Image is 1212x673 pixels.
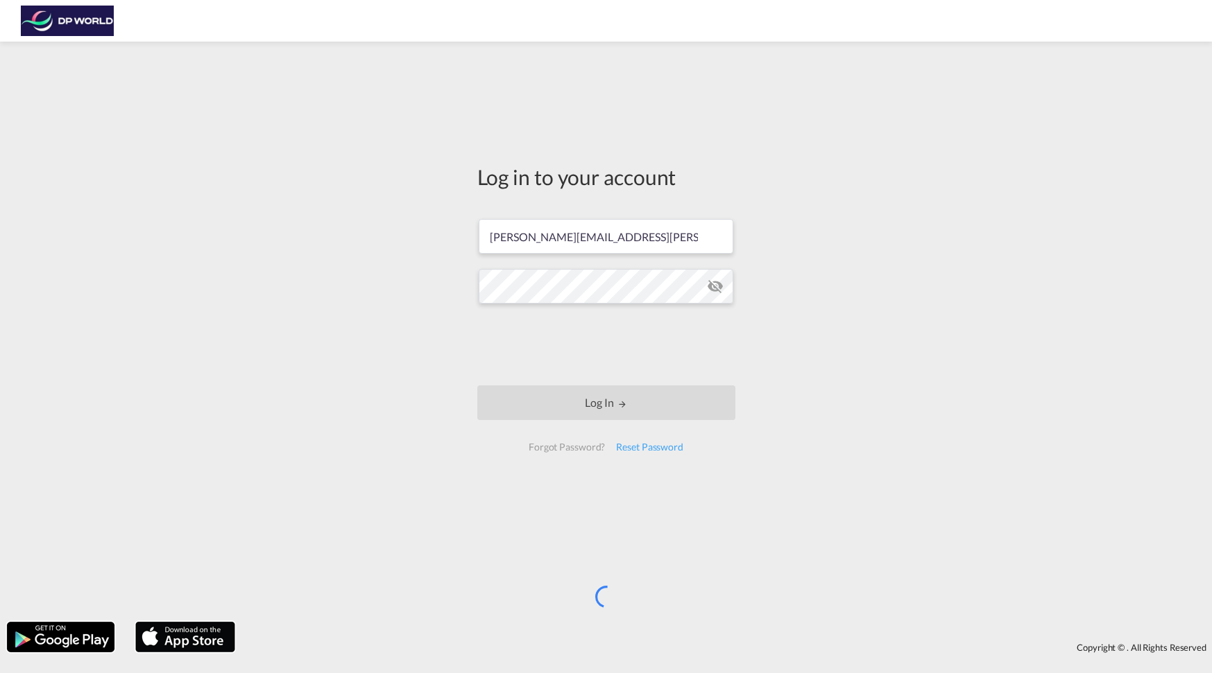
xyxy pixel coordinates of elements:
[707,278,724,295] md-icon: icon-eye-off
[501,317,712,372] iframe: reCAPTCHA
[6,620,116,654] img: google.png
[21,6,114,37] img: c08ca190194411f088ed0f3ba295208c.png
[477,385,735,420] button: LOGIN
[479,219,733,254] input: Enter email/phone number
[477,162,735,191] div: Log in to your account
[242,636,1212,659] div: Copyright © . All Rights Reserved
[611,435,689,460] div: Reset Password
[134,620,237,654] img: apple.png
[523,435,611,460] div: Forgot Password?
